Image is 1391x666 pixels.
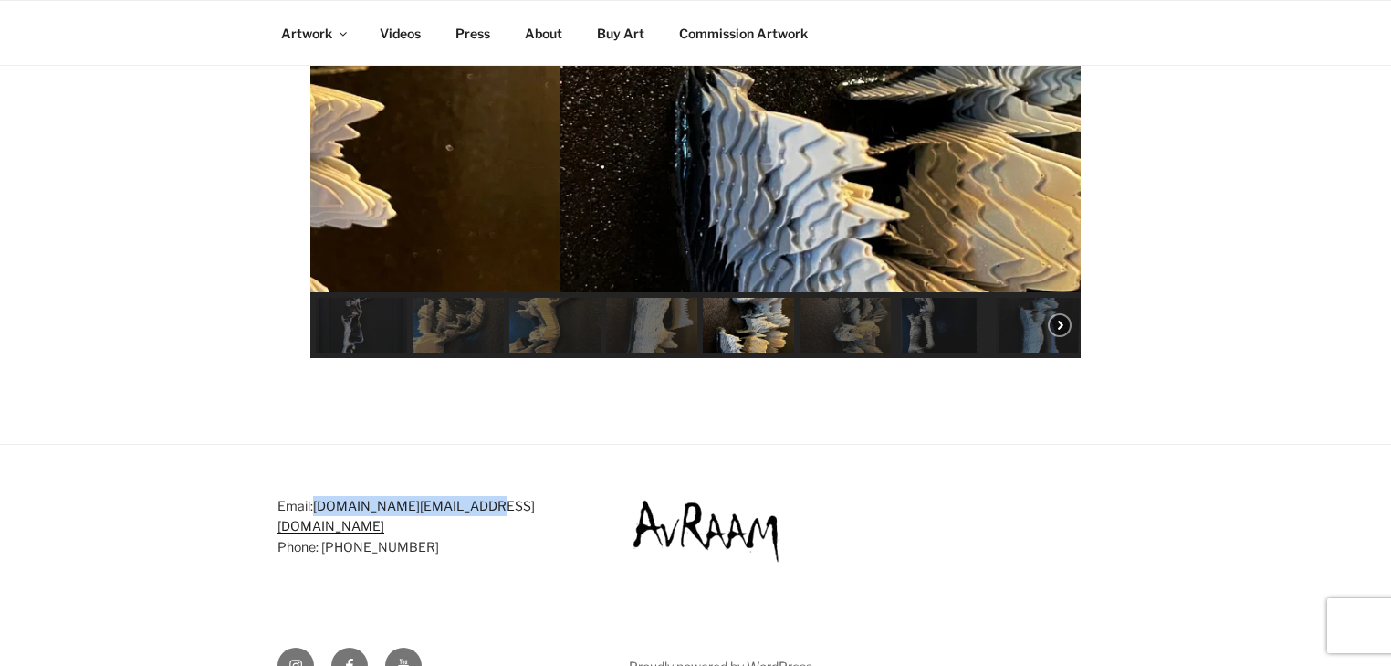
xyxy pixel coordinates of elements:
[1048,313,1072,337] img: next arrow
[265,11,361,56] a: Artwork
[663,11,823,56] a: Commission Artwork
[277,470,1114,648] aside: Footer
[413,298,504,353] img: 5
[277,498,535,534] a: [DOMAIN_NAME][EMAIL_ADDRESS][DOMAIN_NAME]
[439,11,506,56] a: Press
[703,298,794,353] img: 2
[896,298,988,353] img: iso-1
[277,496,579,557] p: Email: Phone: [PHONE_NUMBER]
[800,298,891,353] img: 1
[509,298,601,353] img: 4
[316,298,407,353] img: stare-shop-front
[265,11,1126,56] nav: Top Menu
[363,11,436,56] a: Videos
[580,11,660,56] a: Buy Art
[993,298,1084,353] img: iso-2
[508,11,578,56] a: About
[606,298,697,353] img: 3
